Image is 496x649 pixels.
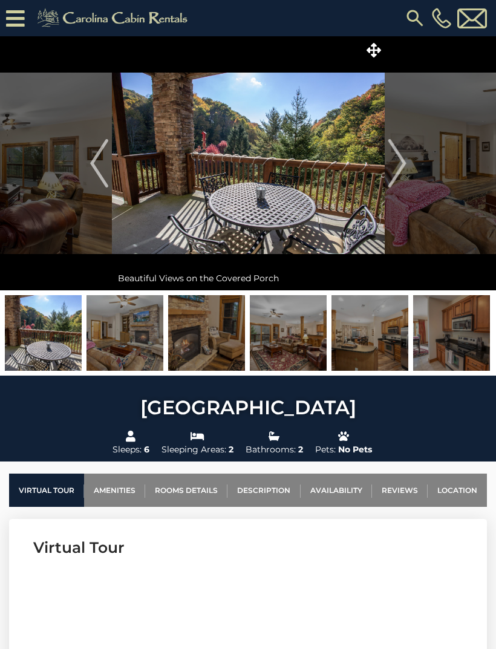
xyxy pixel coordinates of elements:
a: Virtual Tour [9,474,84,507]
a: Rooms Details [145,474,227,507]
img: 163280104 [331,295,408,371]
div: Beautiful Views on the Covered Porch [112,266,385,290]
a: Amenities [84,474,145,507]
img: 163280096 [413,295,490,371]
img: 163280101 [86,295,163,371]
img: arrow [90,139,108,188]
img: 163280102 [168,295,245,371]
a: Reviews [372,474,428,507]
img: arrow [388,139,406,188]
a: Location [428,474,487,507]
button: Previous [87,36,112,290]
img: Khaki-logo.png [31,6,198,30]
img: 163280103 [250,295,327,371]
a: Description [227,474,300,507]
a: [PHONE_NUMBER] [429,8,454,28]
img: 163280095 [5,295,82,371]
a: Availability [301,474,372,507]
img: search-regular.svg [404,7,426,29]
button: Next [385,36,410,290]
h3: Virtual Tour [33,537,463,558]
